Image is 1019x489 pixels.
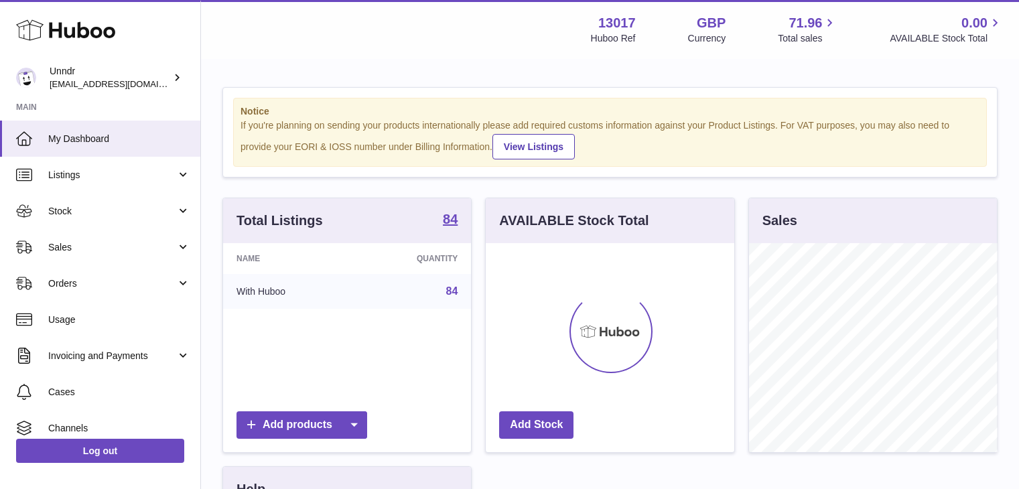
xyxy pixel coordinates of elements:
[961,14,988,32] span: 0.00
[598,14,636,32] strong: 13017
[778,32,837,45] span: Total sales
[688,32,726,45] div: Currency
[778,14,837,45] a: 71.96 Total sales
[762,212,797,230] h3: Sales
[789,14,822,32] span: 71.96
[48,277,176,290] span: Orders
[48,313,190,326] span: Usage
[16,439,184,463] a: Log out
[443,212,458,228] a: 84
[223,274,354,309] td: With Huboo
[591,32,636,45] div: Huboo Ref
[236,411,367,439] a: Add products
[499,411,573,439] a: Add Stock
[890,32,1003,45] span: AVAILABLE Stock Total
[492,134,575,159] a: View Listings
[48,386,190,399] span: Cases
[223,243,354,274] th: Name
[50,65,170,90] div: Unndr
[443,212,458,226] strong: 84
[890,14,1003,45] a: 0.00 AVAILABLE Stock Total
[50,78,197,89] span: [EMAIL_ADDRESS][DOMAIN_NAME]
[241,119,979,159] div: If you're planning on sending your products internationally please add required customs informati...
[48,350,176,362] span: Invoicing and Payments
[48,133,190,145] span: My Dashboard
[48,205,176,218] span: Stock
[48,169,176,182] span: Listings
[16,68,36,88] img: internalAdmin-13017@internal.huboo.com
[48,241,176,254] span: Sales
[48,422,190,435] span: Channels
[499,212,649,230] h3: AVAILABLE Stock Total
[354,243,471,274] th: Quantity
[241,105,979,118] strong: Notice
[697,14,726,32] strong: GBP
[236,212,323,230] h3: Total Listings
[446,285,458,297] a: 84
